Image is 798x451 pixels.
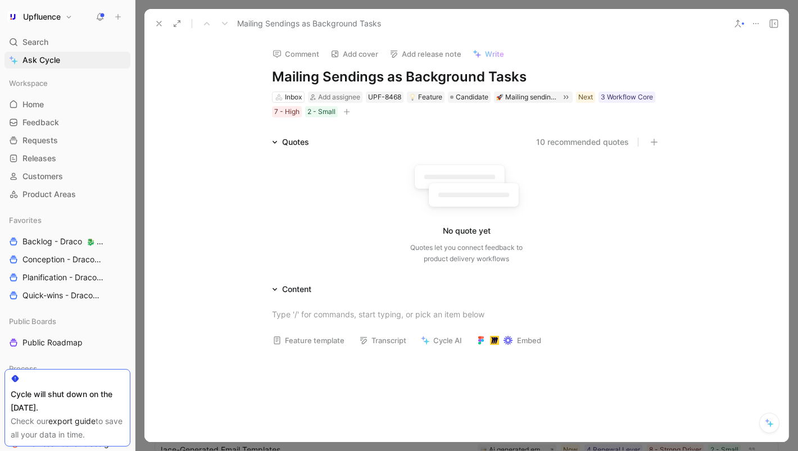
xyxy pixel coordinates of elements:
span: Write [485,49,504,59]
span: Customers [22,171,63,182]
span: Favorites [9,215,42,226]
a: Releases [4,150,130,167]
button: Add release note [384,46,466,62]
img: 🚀 [496,94,503,101]
div: No quote yet [443,224,491,238]
span: Backlog - Draco [22,236,104,248]
a: Quick-wins - Draco🐉 Draco [4,287,130,304]
a: Ask Cycle [4,52,130,69]
span: Planification - Draco [22,272,107,284]
button: UpfluenceUpfluence [4,9,75,25]
button: Transcript [354,332,411,348]
button: Comment [267,46,324,62]
div: UPF-8468 [368,92,401,103]
div: Quotes [282,135,309,149]
span: Process [9,363,37,374]
div: Feature [409,92,442,103]
span: Public Roadmap [22,337,83,348]
a: Product Areas [4,186,130,203]
a: Customers [4,168,130,185]
a: Conception - Draco🐉 Draco [4,251,130,268]
div: Content [267,283,316,296]
a: Planification - Draco🐉 Draco [4,269,130,286]
span: Quick-wins - Draco [22,290,106,302]
div: Public BoardsPublic Roadmap [4,313,130,351]
div: Public Boards [4,313,130,330]
button: Cycle AI [416,332,467,348]
a: Home [4,96,130,113]
span: Mailing Sendings as Background Tasks [237,17,381,30]
div: Quotes [267,135,314,149]
div: Candidate [448,92,491,103]
div: Next [578,92,593,103]
div: Process [4,360,130,377]
h1: Mailing Sendings as Background Tasks [272,68,661,86]
button: 10 recommended quotes [536,135,629,149]
div: Content [282,283,311,296]
div: Workspace [4,75,130,92]
span: Public Boards [9,316,56,327]
span: Product Areas [22,189,76,200]
span: Requests [22,135,58,146]
div: Search [4,34,130,51]
span: Search [22,35,48,49]
span: Ask Cycle [22,53,60,67]
div: Quotes let you connect feedback to product delivery workflows [410,242,523,265]
button: Write [468,46,509,62]
img: Upfluence [7,11,19,22]
div: Inbox [285,92,302,103]
div: 7 - High [274,106,300,117]
span: Add assignee [318,93,360,101]
span: Releases [22,153,56,164]
a: Requests [4,132,130,149]
a: Feedback [4,114,130,131]
h1: Upfluence [23,12,61,22]
a: Backlog - Draco🐉 Draco [4,233,130,250]
div: Cycle will shut down on the [DATE]. [11,388,124,414]
button: Add cover [325,46,383,62]
div: Check our to save all your data in time. [11,414,124,441]
a: export guide [48,416,96,426]
button: Feature template [267,332,350,348]
button: Embed [471,332,546,348]
span: Workspace [9,78,48,89]
img: 💡 [409,94,416,101]
span: Home [22,99,44,110]
span: Feedback [22,117,59,128]
a: Public Roadmap [4,334,130,351]
div: 2 - Small [307,106,335,117]
span: 🐉 Draco [87,238,116,246]
div: 💡Feature [407,92,445,103]
span: Candidate [456,92,488,103]
span: Conception - Draco [22,254,106,266]
div: Favorites [4,212,130,229]
div: Mailing sendings as background tasks [505,92,558,103]
div: 3 Workflow Core [601,92,653,103]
